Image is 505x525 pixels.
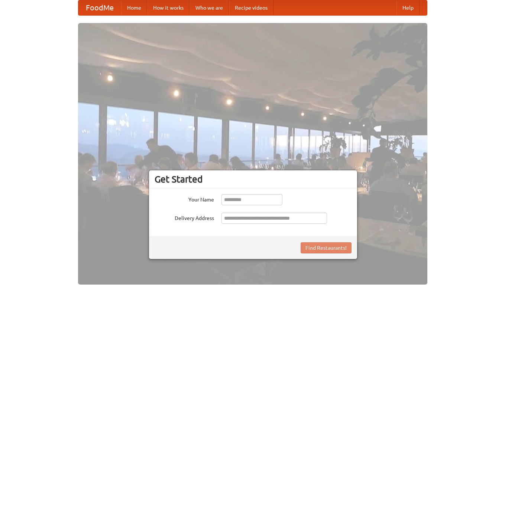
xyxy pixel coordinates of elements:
[229,0,273,15] a: Recipe videos
[155,213,214,222] label: Delivery Address
[78,0,121,15] a: FoodMe
[301,242,352,253] button: Find Restaurants!
[121,0,147,15] a: Home
[396,0,420,15] a: Help
[155,194,214,203] label: Your Name
[190,0,229,15] a: Who we are
[155,174,352,185] h3: Get Started
[147,0,190,15] a: How it works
